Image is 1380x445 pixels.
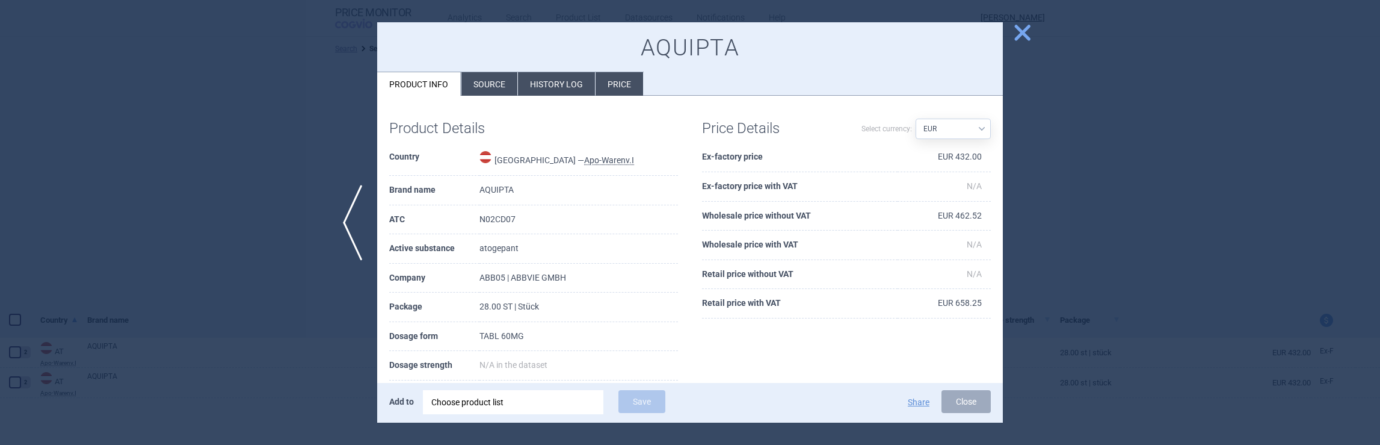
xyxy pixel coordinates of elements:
[702,202,898,231] th: Wholesale price without VAT
[479,176,678,205] td: AQUIPTA
[389,34,991,62] h1: AQUIPTA
[479,264,678,293] td: ABB05 | ABBVIE GMBH
[898,289,991,319] td: EUR 658.25
[389,205,479,235] th: ATC
[389,293,479,322] th: Package
[584,155,634,165] abbr: Apo-Warenv.I — Apothekerverlag Warenverzeichnis. Online database developed by the Österreichische...
[479,143,678,176] td: [GEOGRAPHIC_DATA] —
[898,143,991,172] td: EUR 432.00
[479,322,678,352] td: TABL 60MG
[389,264,479,293] th: Company
[377,72,461,96] li: Product info
[431,390,595,414] div: Choose product list
[518,72,595,96] li: History log
[618,390,665,413] button: Save
[702,143,898,172] th: Ex-factory price
[596,72,643,96] li: Price
[479,151,491,163] img: Austria
[389,143,479,176] th: Country
[479,234,678,264] td: atogepant
[461,72,517,96] li: Source
[861,119,912,139] label: Select currency:
[702,289,898,319] th: Retail price with VAT
[967,181,982,191] span: N/A
[479,205,678,235] td: N02CD07
[389,322,479,352] th: Dosage form
[702,120,846,137] h1: Price Details
[389,381,479,410] th: Valid from - to
[389,351,479,381] th: Dosage strength
[941,390,991,413] button: Close
[702,231,898,260] th: Wholesale price with VAT
[389,120,534,137] h1: Product Details
[898,202,991,231] td: EUR 462.52
[479,293,678,322] td: 28.00 ST | Stück
[702,260,898,290] th: Retail price without VAT
[967,240,982,249] span: N/A
[389,176,479,205] th: Brand name
[389,234,479,264] th: Active substance
[908,398,929,406] button: Share
[479,381,678,410] td: -
[702,172,898,202] th: Ex-factory price with VAT
[479,360,547,370] span: N/A in the dataset
[967,269,982,279] span: N/A
[389,390,414,413] p: Add to
[423,390,603,414] div: Choose product list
